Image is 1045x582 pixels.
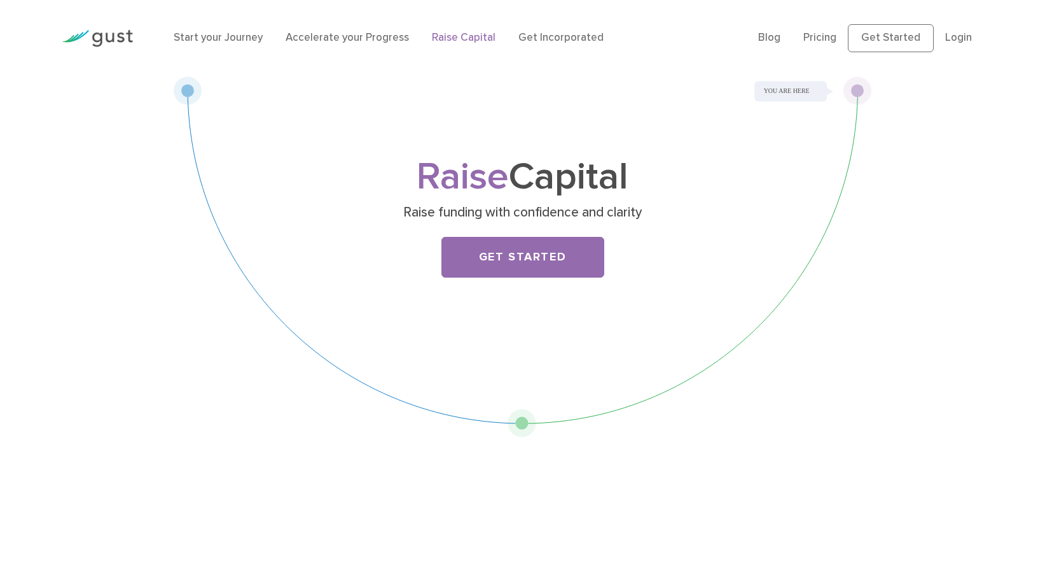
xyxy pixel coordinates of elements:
h1: Capital [272,160,774,195]
a: Blog [758,31,780,44]
img: Gust Logo [62,30,133,47]
a: Get Started [441,237,604,278]
a: Accelerate your Progress [286,31,409,44]
a: Pricing [803,31,836,44]
a: Start your Journey [174,31,263,44]
p: Raise funding with confidence and clarity [276,204,769,222]
a: Raise Capital [432,31,495,44]
span: Raise [417,154,509,199]
a: Login [945,31,972,44]
a: Get Started [848,24,934,52]
a: Get Incorporated [518,31,604,44]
